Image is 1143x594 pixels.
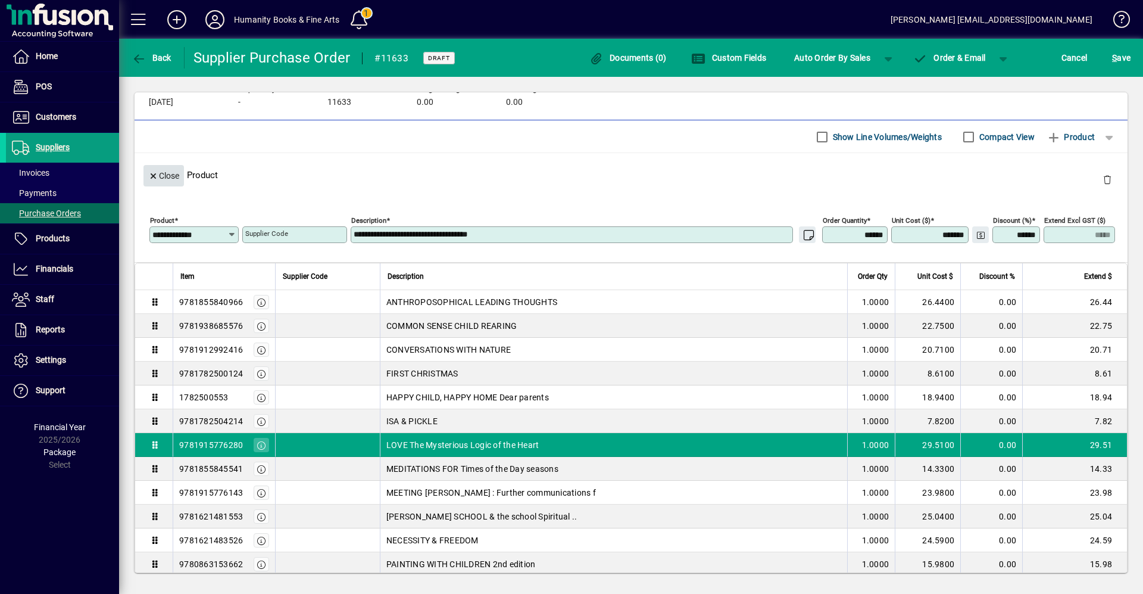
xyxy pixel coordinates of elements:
[847,457,895,481] td: 1.0000
[847,409,895,433] td: 1.0000
[960,362,1022,385] td: 0.00
[388,270,424,283] span: Description
[895,552,960,576] td: 15.9800
[907,47,992,69] button: Order & Email
[823,216,867,225] mat-label: Order Quantity
[179,415,243,427] div: 9781782504214
[960,457,1022,481] td: 0.00
[179,463,243,475] div: 9781855845541
[36,142,70,152] span: Suppliers
[179,487,243,499] div: 9781915776143
[895,528,960,552] td: 24.5900
[847,314,895,338] td: 1.0000
[895,314,960,338] td: 22.7500
[847,385,895,409] td: 1.0000
[179,534,243,546] div: 9781621483526
[1022,338,1127,362] td: 20.71
[847,338,895,362] td: 1.0000
[1109,47,1133,69] button: Save
[386,511,577,523] span: [PERSON_NAME] SCHOOL & the school Spiritual ..
[895,338,960,362] td: 20.7100
[1022,505,1127,528] td: 25.04
[179,511,243,523] div: 9781621481553
[1022,552,1127,576] td: 15.98
[135,153,1128,197] div: Product
[847,528,895,552] td: 1.0000
[327,98,351,107] span: 11633
[589,53,667,63] span: Documents (0)
[386,558,536,570] span: PAINTING WITH CHILDREN 2nd edition
[1022,481,1127,505] td: 23.98
[179,391,229,403] div: 1782500553
[892,216,930,225] mat-label: Unit Cost ($)
[847,433,895,457] td: 1.0000
[979,270,1015,283] span: Discount %
[140,170,187,181] app-page-header-button: Close
[1112,53,1117,63] span: S
[386,391,549,403] span: HAPPY CHILD, HAPPY HOME Dear parents
[150,216,174,225] mat-label: Product
[132,53,171,63] span: Back
[960,409,1022,433] td: 0.00
[960,433,1022,457] td: 0.00
[1047,127,1095,147] span: Product
[1058,47,1091,69] button: Cancel
[847,505,895,528] td: 1.0000
[895,505,960,528] td: 25.0400
[960,552,1022,576] td: 0.00
[6,163,119,183] a: Invoices
[6,102,119,132] a: Customers
[1084,270,1112,283] span: Extend $
[960,314,1022,338] td: 0.00
[193,48,351,67] div: Supplier Purchase Order
[1093,165,1122,194] button: Delete
[386,296,557,308] span: ANTHROPOSOPHICAL LEADING THOUGHTS
[12,168,49,178] span: Invoices
[179,439,243,451] div: 9781915776280
[847,290,895,314] td: 1.0000
[913,53,986,63] span: Order & Email
[417,98,433,107] span: 0.00
[1061,48,1088,67] span: Cancel
[830,131,942,143] label: Show Line Volumes/Weights
[993,216,1032,225] mat-label: Discount (%)
[895,290,960,314] td: 26.4400
[386,487,596,499] span: MEETING [PERSON_NAME] : Further communications f
[6,72,119,102] a: POS
[1044,216,1105,225] mat-label: Extend excl GST ($)
[847,362,895,385] td: 1.0000
[34,422,86,432] span: Financial Year
[691,53,766,63] span: Custom Fields
[179,320,243,332] div: 9781938685576
[977,131,1035,143] label: Compact View
[960,385,1022,409] td: 0.00
[196,9,234,30] button: Profile
[6,254,119,284] a: Financials
[895,362,960,385] td: 8.6100
[972,226,989,243] button: Change Price Levels
[129,47,174,69] button: Back
[847,481,895,505] td: 1.0000
[1022,528,1127,552] td: 24.59
[179,344,243,356] div: 9781912992416
[6,346,119,375] a: Settings
[1041,126,1101,148] button: Product
[1022,362,1127,385] td: 8.61
[12,209,81,218] span: Purchase Orders
[960,338,1022,362] td: 0.00
[234,10,340,29] div: Humanity Books & Fine Arts
[1022,385,1127,409] td: 18.94
[895,409,960,433] td: 7.8200
[586,47,670,69] button: Documents (0)
[36,264,73,273] span: Financials
[1093,174,1122,185] app-page-header-button: Delete
[36,294,54,304] span: Staff
[1022,409,1127,433] td: 7.82
[895,385,960,409] td: 18.9400
[847,552,895,576] td: 1.0000
[960,290,1022,314] td: 0.00
[1104,2,1128,41] a: Knowledge Base
[119,47,185,69] app-page-header-button: Back
[374,49,408,68] div: #11633
[788,47,876,69] button: Auto Order By Sales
